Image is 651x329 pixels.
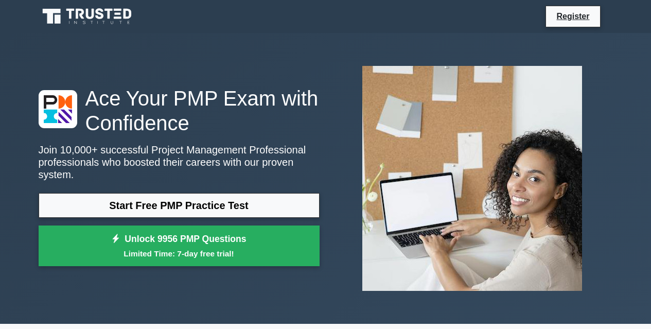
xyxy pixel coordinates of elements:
[39,144,320,181] p: Join 10,000+ successful Project Management Professional professionals who boosted their careers w...
[550,10,595,23] a: Register
[39,193,320,218] a: Start Free PMP Practice Test
[39,226,320,267] a: Unlock 9956 PMP QuestionsLimited Time: 7-day free trial!
[51,248,307,259] small: Limited Time: 7-day free trial!
[39,86,320,135] h1: Ace Your PMP Exam with Confidence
